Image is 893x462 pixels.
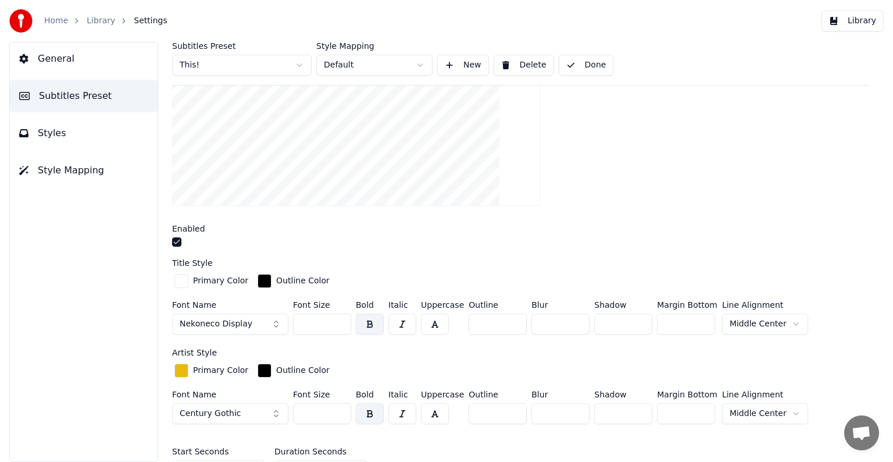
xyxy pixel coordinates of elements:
[172,447,228,456] label: Start Seconds
[531,301,590,309] label: Blur
[172,272,251,290] button: Primary Color
[722,390,808,399] label: Line Alignment
[293,390,351,399] label: Font Size
[293,301,351,309] label: Font Size
[172,301,288,309] label: Font Name
[193,275,248,287] div: Primary Color
[844,415,879,450] div: Open chat
[657,301,717,309] label: Margin Bottom
[172,349,217,357] label: Artist Style
[821,10,884,31] button: Library
[10,117,158,150] button: Styles
[657,390,717,399] label: Margin Bottom
[594,390,652,399] label: Shadow
[274,447,347,456] label: Duration Seconds
[316,42,433,50] label: Style Mapping
[255,361,332,380] button: Outline Color
[172,390,288,399] label: Font Name
[44,15,68,27] a: Home
[494,55,554,76] button: Delete
[437,55,489,76] button: New
[10,80,158,112] button: Subtitles Preset
[531,390,590,399] label: Blur
[421,301,464,309] label: Uppercase
[193,365,248,376] div: Primary Color
[559,55,614,76] button: Done
[9,9,33,33] img: youka
[356,301,384,309] label: Bold
[469,301,527,309] label: Outline
[722,301,808,309] label: Line Alignment
[388,301,416,309] label: Italic
[594,301,652,309] label: Shadow
[180,408,241,420] span: Century Gothic
[38,52,74,66] span: General
[172,225,205,233] label: Enabled
[276,275,330,287] div: Outline Color
[172,259,213,267] label: Title Style
[388,390,416,399] label: Italic
[39,89,112,103] span: Subtitles Preset
[134,15,167,27] span: Settings
[255,272,332,290] button: Outline Color
[44,15,167,27] nav: breadcrumb
[172,361,251,380] button: Primary Color
[276,365,330,376] div: Outline Color
[180,318,252,330] span: Nekoneco Display
[356,390,384,399] label: Bold
[87,15,115,27] a: Library
[10,42,158,75] button: General
[38,164,104,177] span: Style Mapping
[10,154,158,187] button: Style Mapping
[172,42,312,50] label: Subtitles Preset
[38,126,66,140] span: Styles
[421,390,464,399] label: Uppercase
[469,390,527,399] label: Outline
